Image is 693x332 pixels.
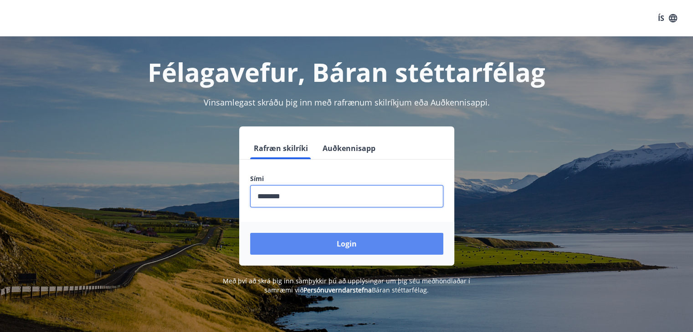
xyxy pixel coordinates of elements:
[223,277,470,294] span: Með því að skrá þig inn samþykkir þú að upplýsingar um þig séu meðhöndlaðar í samræmi við Báran s...
[653,10,682,26] button: ÍS
[250,137,312,159] button: Rafræn skilríki
[204,97,490,108] span: Vinsamlegast skráðu þig inn með rafrænum skilríkjum eða Auðkennisappi.
[250,174,443,183] label: Sími
[30,55,664,89] h1: Félagavefur, Báran stéttarfélag
[319,137,379,159] button: Auðkennisapp
[250,233,443,255] button: Login
[303,286,372,294] a: Persónuverndarstefna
